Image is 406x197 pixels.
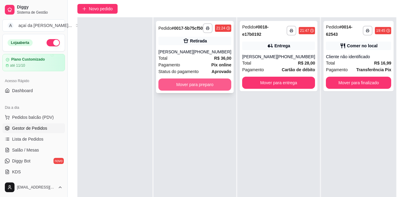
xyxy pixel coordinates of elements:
span: Pedidos balcão (PDV) [12,114,54,120]
strong: R$ 16,99 [374,61,391,65]
strong: # 0017-5b75cf50 [172,26,203,31]
span: A [8,22,14,28]
span: Status do pagamento [158,68,199,75]
div: [PERSON_NAME] [242,54,277,60]
a: Lista de Pedidos [2,134,65,144]
div: 21:47 [300,28,309,33]
span: Total [158,55,167,62]
span: Dashboard [12,88,33,94]
div: [PHONE_NUMBER] [277,54,315,60]
div: 21:24 [216,26,225,31]
div: Retirada [190,38,207,44]
span: Pedido [158,26,172,31]
span: Salão / Mesas [12,147,39,153]
article: Plano Customizado [11,57,45,62]
div: Dia a dia [2,103,65,112]
a: Gestor de Pedidos [2,123,65,133]
div: Entrega [274,43,290,49]
span: Diggy [17,5,63,10]
button: Alterar Status [47,39,60,46]
div: [PHONE_NUMBER] [193,49,231,55]
div: 19:45 [376,28,385,33]
span: Gestor de Pedidos [12,125,47,131]
button: Mover para finalizado [326,77,391,89]
a: KDS [2,167,65,177]
strong: Pix online [211,62,231,67]
button: Novo pedido [77,4,118,14]
a: Dashboard [2,86,65,95]
strong: Transferência Pix [356,67,391,72]
strong: # 0014-62543 [326,25,352,37]
span: KDS [12,169,21,175]
span: Total [326,60,335,66]
span: Pagamento [326,66,348,73]
button: Mover para entrega [242,77,315,89]
span: Diggy Bot [12,158,31,164]
a: Plano Customizadoaté 11/10 [2,54,65,71]
div: Loja aberta [8,39,33,46]
span: [EMAIL_ADDRESS][DOMAIN_NAME] [17,185,55,190]
span: Novo pedido [89,5,113,12]
div: Comer no local [347,43,378,49]
strong: # 0018-e17b0192 [242,25,268,37]
div: Cliente não identificado [326,54,391,60]
button: [EMAIL_ADDRESS][DOMAIN_NAME] [2,180,65,195]
span: Total [242,60,251,66]
div: [PERSON_NAME] [158,49,193,55]
span: plus [82,7,86,11]
span: Pagamento [242,66,264,73]
strong: aprovado [212,69,231,74]
strong: Cartão de débito [282,67,315,72]
a: Salão / Mesas [2,145,65,155]
button: Mover para preparo [158,78,231,91]
a: Diggy Botnovo [2,156,65,166]
a: DiggySistema de Gestão [2,2,65,17]
span: Pedido [326,25,339,29]
strong: R$ 36,00 [214,56,231,61]
button: Pedidos balcão (PDV) [2,112,65,122]
div: Acesso Rápido [2,76,65,86]
span: Pagamento [158,62,180,68]
span: Pedido [242,25,255,29]
span: Sistema de Gestão [17,10,63,15]
div: açaí da [PERSON_NAME] ... [18,22,72,28]
span: Lista de Pedidos [12,136,44,142]
button: Select a team [2,19,65,32]
article: até 11/10 [10,63,25,68]
strong: R$ 28,00 [298,61,315,65]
